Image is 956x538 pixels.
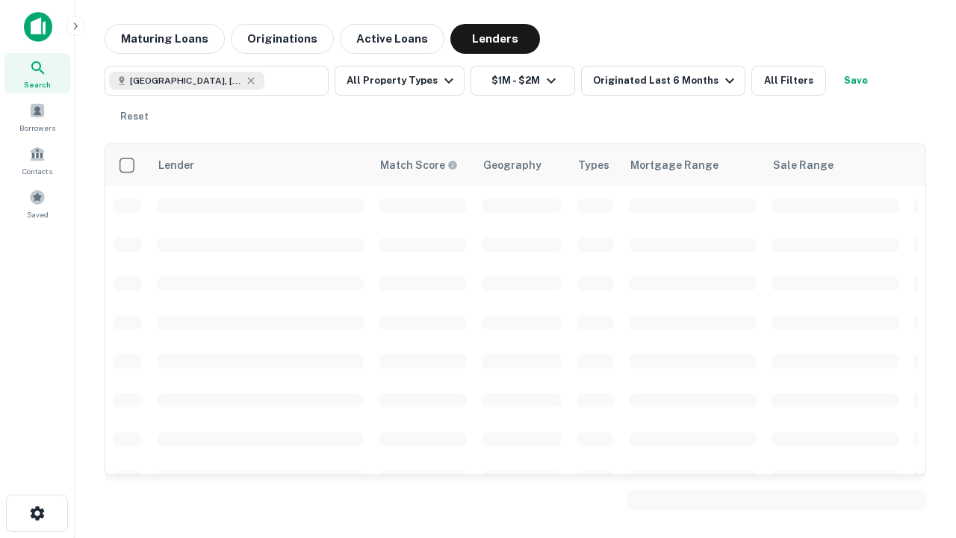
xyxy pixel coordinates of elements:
[380,157,458,173] div: Capitalize uses an advanced AI algorithm to match your search with the best lender. The match sco...
[578,156,609,174] div: Types
[474,144,569,186] th: Geography
[630,156,718,174] div: Mortgage Range
[340,24,444,54] button: Active Loans
[593,72,739,90] div: Originated Last 6 Months
[569,144,621,186] th: Types
[4,53,70,93] a: Search
[111,102,158,132] button: Reset
[483,156,541,174] div: Geography
[24,12,52,42] img: capitalize-icon.png
[149,144,371,186] th: Lender
[158,156,194,174] div: Lender
[881,418,956,490] iframe: Chat Widget
[621,144,764,186] th: Mortgage Range
[832,66,880,96] button: Save your search to get updates of matches that match your search criteria.
[751,66,826,96] button: All Filters
[764,144,907,186] th: Sale Range
[4,140,70,180] a: Contacts
[4,96,70,137] a: Borrowers
[19,122,55,134] span: Borrowers
[105,24,225,54] button: Maturing Loans
[380,157,455,173] h6: Match Score
[24,78,51,90] span: Search
[130,74,242,87] span: [GEOGRAPHIC_DATA], [GEOGRAPHIC_DATA], [GEOGRAPHIC_DATA]
[581,66,745,96] button: Originated Last 6 Months
[335,66,465,96] button: All Property Types
[4,183,70,223] a: Saved
[27,208,49,220] span: Saved
[22,165,52,177] span: Contacts
[450,24,540,54] button: Lenders
[471,66,575,96] button: $1M - $2M
[371,144,474,186] th: Capitalize uses an advanced AI algorithm to match your search with the best lender. The match sco...
[231,24,334,54] button: Originations
[773,156,834,174] div: Sale Range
